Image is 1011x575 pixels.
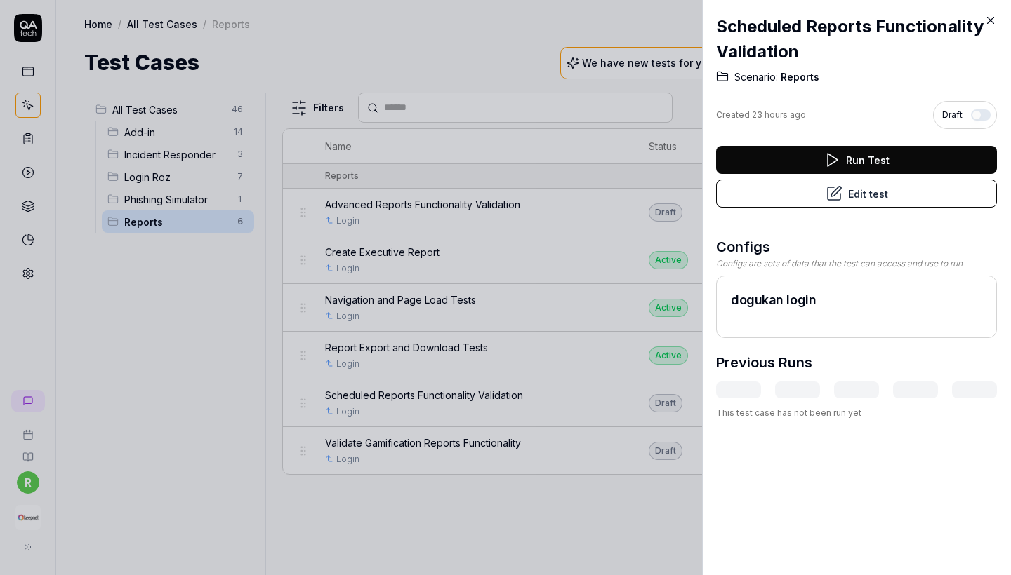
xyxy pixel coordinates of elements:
span: Draft [942,109,963,121]
h2: Scheduled Reports Functionality Validation [716,14,997,65]
h3: Previous Runs [716,352,812,373]
button: Edit test [716,180,997,208]
span: Scenario: [734,70,778,84]
span: Reports [778,70,819,84]
h3: Configs [716,236,997,257]
div: This test case has not been run yet [716,407,997,419]
button: Run Test [716,146,997,174]
h2: dogukan login [731,290,982,309]
div: Configs are sets of data that the test can access and use to run [716,257,997,270]
div: Created [716,109,806,121]
time: 23 hours ago [752,109,806,120]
